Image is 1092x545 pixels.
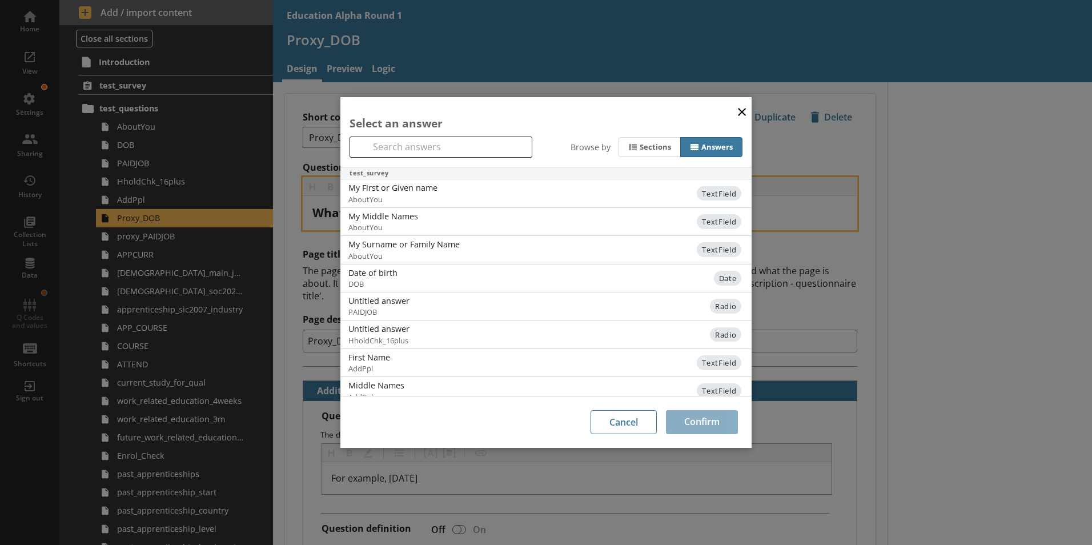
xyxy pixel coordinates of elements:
div: Untitled answer [348,295,579,306]
div: My Surname or Family Name [348,239,579,250]
span: HholdChk_16plus [348,335,556,346]
span: TextField [697,214,741,229]
span: Radio [710,327,741,342]
div: test_survey [340,167,752,180]
span: TextField [697,186,741,201]
div: First Name [348,352,579,363]
span: AboutYou [348,251,556,261]
div: Middle Names [348,380,579,391]
span: AddPpl [348,363,556,374]
span: AboutYou [348,222,556,233]
div: Untitled answer [348,323,579,334]
div: My Middle Names [348,211,579,222]
span: Date [714,271,742,286]
span: TextField [697,383,741,398]
span: AboutYou [348,194,556,205]
span: TextField [697,355,741,370]
span: DOB [348,279,556,289]
span: TextField [697,242,741,257]
div: My First or Given name [348,182,579,193]
div: Select an answer [350,115,742,131]
div: Sections [640,142,671,152]
input: Search answers [350,137,532,158]
div: Date of birth [348,267,579,278]
span: AddPpl [348,392,556,402]
button: Cancel [591,410,657,434]
div: Browse by [571,142,611,153]
button: Close [733,98,750,124]
span: PAIDJOB [348,307,556,317]
span: Radio [710,299,741,314]
div: Answers [701,142,733,152]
